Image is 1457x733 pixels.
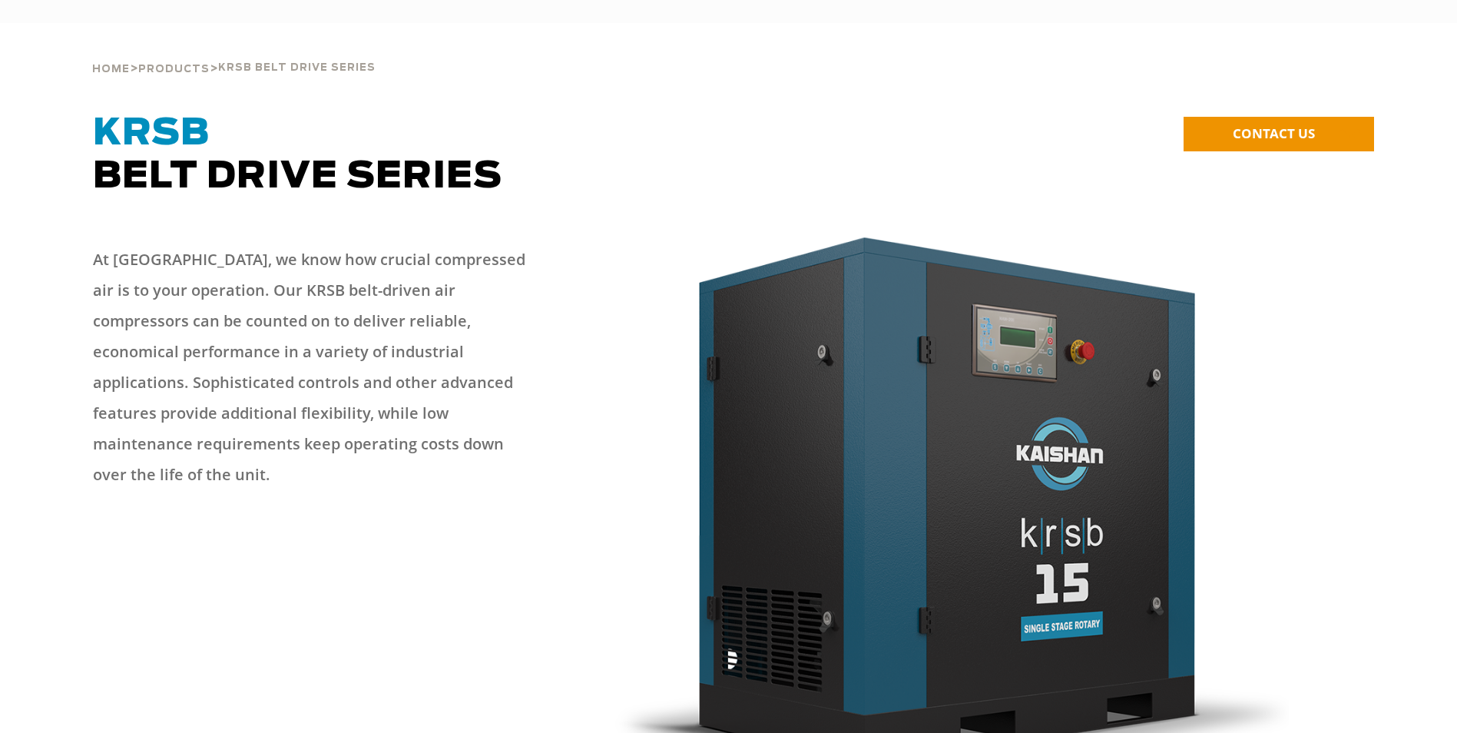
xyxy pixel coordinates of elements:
a: CONTACT US [1184,117,1374,151]
span: CONTACT US [1233,124,1315,142]
span: Home [92,65,130,75]
span: krsb belt drive series [218,63,376,73]
p: At [GEOGRAPHIC_DATA], we know how crucial compressed air is to your operation. Our KRSB belt-driv... [93,244,538,490]
span: Belt Drive Series [93,115,502,195]
a: Products [138,61,210,75]
span: KRSB [93,115,210,152]
a: Home [92,61,130,75]
div: > > [92,23,376,81]
span: Products [138,65,210,75]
